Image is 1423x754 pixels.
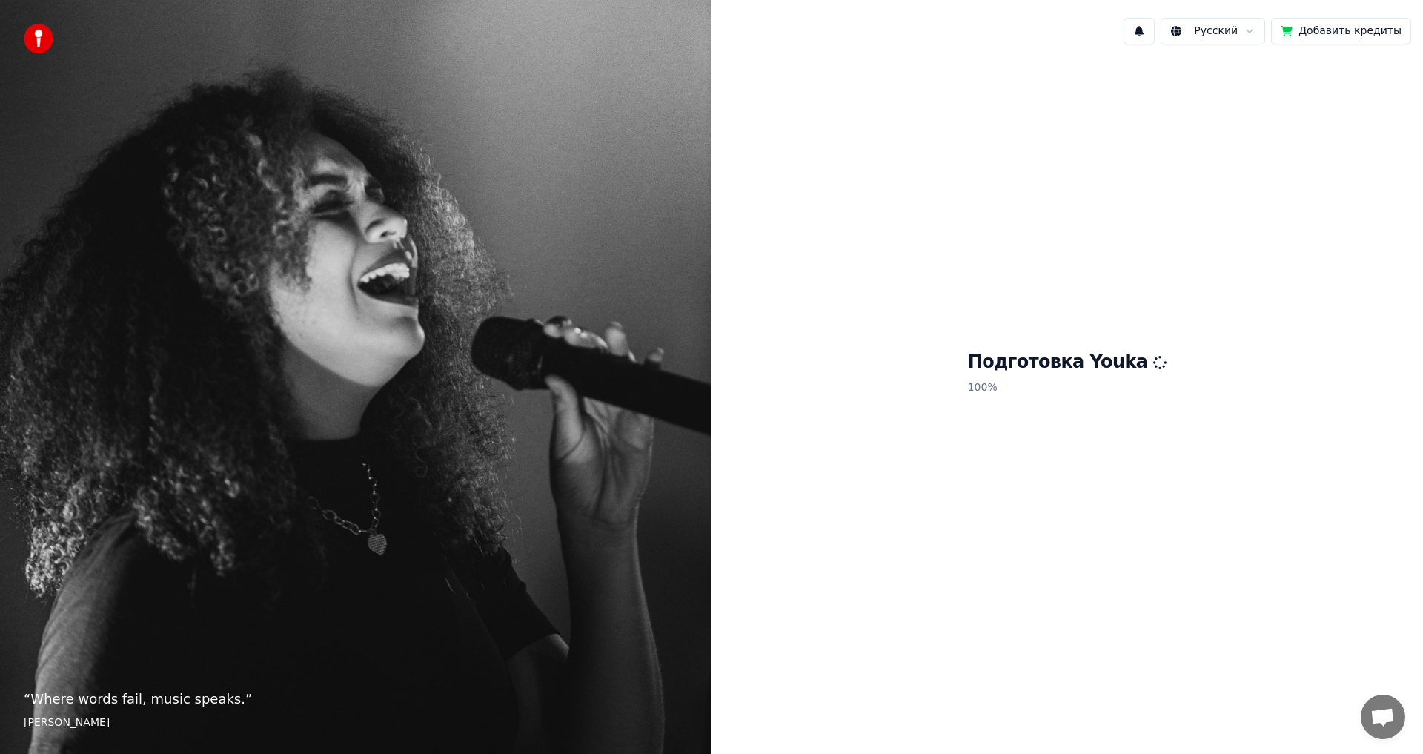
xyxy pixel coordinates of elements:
p: 100 % [968,374,1167,401]
p: “ Where words fail, music speaks. ” [24,689,688,710]
footer: [PERSON_NAME] [24,715,688,730]
a: Открытый чат [1361,695,1405,739]
button: Добавить кредиты [1271,18,1411,44]
h1: Подготовка Youka [968,351,1167,374]
img: youka [24,24,53,53]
